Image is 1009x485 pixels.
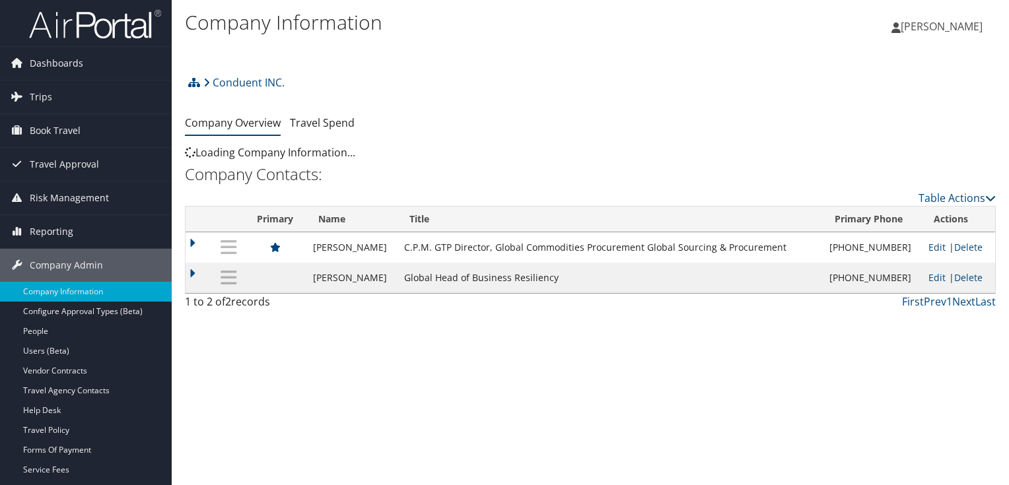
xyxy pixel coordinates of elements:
[30,249,103,282] span: Company Admin
[975,294,996,309] a: Last
[954,241,983,253] a: Delete
[823,232,922,263] td: [PHONE_NUMBER]
[185,294,373,316] div: 1 to 2 of records
[185,115,281,130] a: Company Overview
[30,148,99,181] span: Travel Approval
[891,7,996,46] a: [PERSON_NAME]
[30,181,109,214] span: Risk Management
[922,232,995,263] td: |
[902,294,924,309] a: First
[185,9,726,36] h1: Company Information
[29,9,161,40] img: airportal-logo.png
[901,19,983,34] span: [PERSON_NAME]
[185,163,996,185] h2: Company Contacts:
[823,263,922,293] td: [PHONE_NUMBER]
[928,241,946,253] a: Edit
[225,294,231,309] span: 2
[924,294,946,309] a: Prev
[952,294,975,309] a: Next
[30,215,73,248] span: Reporting
[185,145,355,160] span: Loading Company Information...
[306,263,397,293] td: [PERSON_NAME]
[946,294,952,309] a: 1
[398,263,823,293] td: Global Head of Business Resiliency
[928,271,946,284] a: Edit
[244,207,306,232] th: Primary
[290,115,355,130] a: Travel Spend
[398,232,823,263] td: C.P.M. GTP Director, Global Commodities Procurement Global Sourcing & Procurement
[203,69,285,96] a: Conduent INC.
[306,232,397,263] td: [PERSON_NAME]
[823,207,922,232] th: Primary Phone
[306,207,397,232] th: Name
[922,207,995,232] th: Actions
[30,114,81,147] span: Book Travel
[919,191,996,205] a: Table Actions
[30,81,52,113] span: Trips
[30,47,83,80] span: Dashboards
[954,271,983,284] a: Delete
[922,263,995,293] td: |
[398,207,823,232] th: Title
